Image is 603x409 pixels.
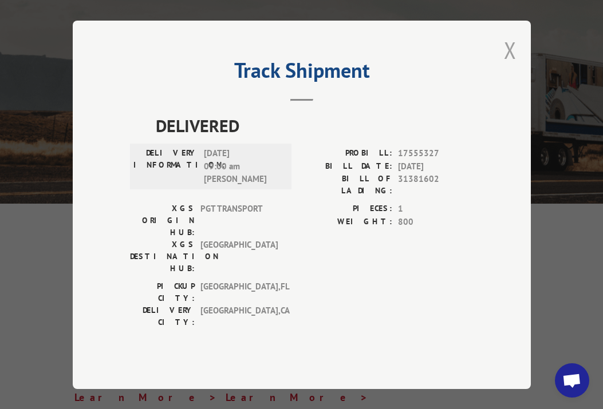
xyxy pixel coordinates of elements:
[130,62,474,84] h2: Track Shipment
[200,280,278,304] span: [GEOGRAPHIC_DATA] , FL
[200,304,278,328] span: [GEOGRAPHIC_DATA] , CA
[130,304,195,328] label: DELIVERY CITY:
[302,173,392,197] label: BILL OF LADING:
[156,113,474,138] span: DELIVERED
[130,202,195,239] label: XGS ORIGIN HUB:
[398,215,474,228] span: 800
[130,239,195,275] label: XGS DESTINATION HUB:
[133,147,198,186] label: DELIVERY INFORMATION:
[302,160,392,173] label: BILL DATE:
[204,147,281,186] span: [DATE] 09:00 am [PERSON_NAME]
[398,173,474,197] span: 31381602
[555,363,589,398] div: Open chat
[200,239,278,275] span: [GEOGRAPHIC_DATA]
[302,215,392,228] label: WEIGHT:
[200,202,278,239] span: PGT TRANSPORT
[398,160,474,173] span: [DATE]
[398,147,474,160] span: 17555327
[504,35,517,65] button: Close modal
[302,202,392,216] label: PIECES:
[302,147,392,160] label: PROBILL:
[130,280,195,304] label: PICKUP CITY:
[398,202,474,216] span: 1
